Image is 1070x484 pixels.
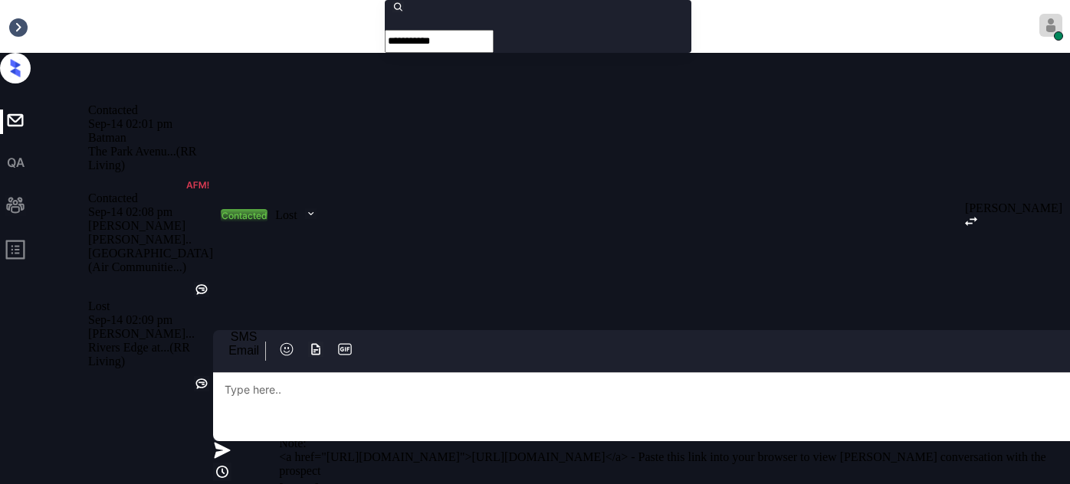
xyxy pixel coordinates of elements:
[213,441,231,459] img: icon-zuma
[88,131,213,145] div: Batman
[88,247,213,274] div: [GEOGRAPHIC_DATA] (Air Communitie...)
[965,217,977,226] img: icon-zuma
[337,342,353,357] img: icon-zuma
[194,376,209,391] img: Kelsey was silent
[213,463,231,481] img: icon-zuma
[88,191,213,205] div: Contacted
[194,282,209,297] img: Kelsey was silent
[186,181,209,189] img: AFM not sent
[88,117,213,131] div: Sep-14 02:01 pm
[186,180,209,191] div: AFM not sent
[88,313,213,327] div: Sep-14 02:09 pm
[228,330,259,344] div: SMS
[5,239,26,266] span: profile
[88,219,213,247] div: [PERSON_NAME] [PERSON_NAME]..
[88,327,213,341] div: [PERSON_NAME]...
[1039,14,1062,37] img: avatar
[275,208,297,222] div: Lost
[88,205,213,219] div: Sep-14 02:08 pm
[228,344,259,358] div: Email
[88,103,213,117] div: Contacted
[194,282,209,299] div: Kelsey was silent
[305,207,317,221] img: icon-zuma
[8,20,36,34] div: Inbox
[308,342,323,357] img: icon-zuma
[222,210,267,221] div: Contacted
[88,145,213,172] div: The Park Avenu... (RR Living)
[88,299,213,313] div: Lost
[194,376,209,394] div: Kelsey was silent
[279,342,294,357] img: icon-zuma
[965,201,1062,215] div: [PERSON_NAME]
[88,341,213,368] div: Rivers Edge at... (RR Living)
